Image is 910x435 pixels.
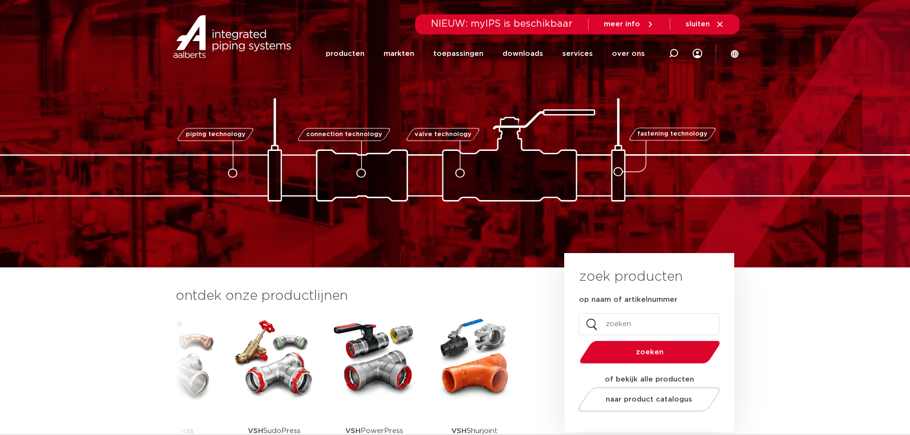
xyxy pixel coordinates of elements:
[326,35,364,72] a: producten
[604,349,696,356] span: zoeken
[248,427,263,435] strong: VSH
[306,131,382,138] span: connection technology
[345,427,361,435] strong: VSH
[579,267,683,286] h3: zoek producten
[576,387,722,412] a: naar product catalogus
[685,20,724,29] a: sluiten
[326,35,645,72] nav: Menu
[685,21,710,28] span: sluiten
[451,427,467,435] strong: VSH
[415,131,471,138] span: valve technology
[431,19,573,29] span: NIEUW: myIPS is beschikbaar
[606,396,692,403] span: naar product catalogus
[562,35,593,72] a: services
[604,20,654,29] a: meer info
[612,35,645,72] a: over ons
[579,295,677,305] label: op naam of artikelnummer
[384,35,414,72] a: markten
[604,21,640,28] span: meer info
[433,35,483,72] a: toepassingen
[605,376,694,383] strong: of bekijk alle producten
[579,313,719,335] input: zoeken
[503,35,543,72] a: downloads
[186,131,246,138] span: piping technology
[576,340,724,364] button: zoeken
[176,286,532,306] h3: ontdek onze productlijnen
[637,131,707,138] span: fastening technology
